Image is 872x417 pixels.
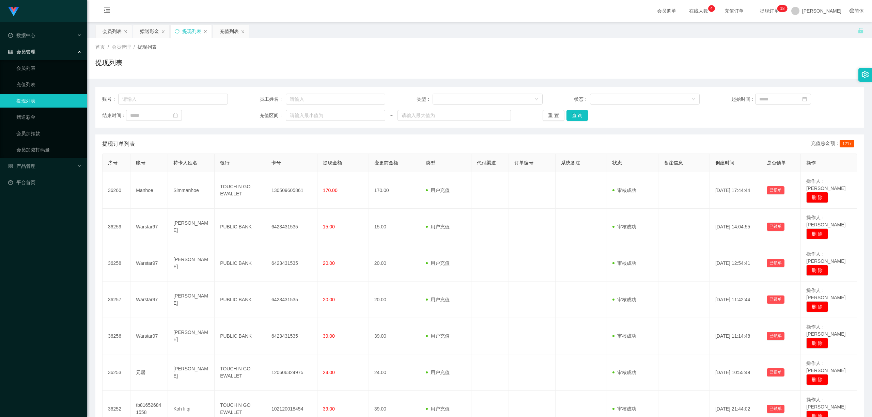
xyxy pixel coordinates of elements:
input: 请输入最大值为 [398,110,511,121]
td: Warstar97 [130,318,168,354]
span: 审核成功 [612,260,636,266]
td: PUBLIC BANK [215,209,266,245]
button: 重 置 [543,110,564,121]
td: 6423431535 [266,245,317,282]
a: 会员加扣款 [16,127,82,140]
span: 审核成功 [612,333,636,339]
span: 结束时间： [102,112,126,119]
i: 图标: calendar [802,97,807,101]
div: 赠送彩金 [140,25,159,38]
i: 图标: close [124,30,128,34]
i: 图标: table [8,49,13,54]
input: 请输入 [286,94,385,105]
i: 图标: global [850,9,854,13]
span: 审核成功 [612,188,636,193]
td: TOUCH N GO EWALLET [215,354,266,391]
div: 提现列表 [182,25,201,38]
td: [DATE] 12:54:41 [710,245,761,282]
span: 在线人数 [686,9,712,13]
span: 首页 [95,44,105,50]
span: 起始时间： [731,96,755,103]
td: 36259 [103,209,130,245]
td: 120606324975 [266,354,317,391]
td: 39.00 [369,318,420,354]
td: PUBLIC BANK [215,245,266,282]
a: 赠送彩金 [16,110,82,124]
i: 图标: unlock [858,28,864,34]
button: 已锁单 [767,368,784,376]
span: 用户充值 [426,406,450,412]
button: 删 除 [806,228,828,239]
span: 用户充值 [426,224,450,229]
a: 会员列表 [16,61,82,75]
span: 用户充值 [426,370,450,375]
td: PUBLIC BANK [215,318,266,354]
span: 充值区间： [260,112,286,119]
span: 系统备注 [561,160,580,165]
td: Manhoe [130,172,168,209]
span: 账号： [102,96,118,103]
span: 变更前金额 [374,160,398,165]
a: 图标: dashboard平台首页 [8,176,82,189]
td: 元屠 [130,354,168,391]
span: 操作 [806,160,816,165]
td: 36253 [103,354,130,391]
td: [PERSON_NAME] [168,318,215,354]
button: 删 除 [806,338,828,349]
td: 6423431535 [266,318,317,354]
i: 图标: down [691,97,696,102]
div: 充值列表 [220,25,239,38]
td: 6423431535 [266,282,317,318]
i: 图标: sync [175,29,180,34]
td: TOUCH N GO EWALLET [215,172,266,209]
span: 用户充值 [426,260,450,266]
i: 图标: calendar [173,113,178,118]
span: 银行 [220,160,230,165]
span: 状态： [574,96,590,103]
i: 图标: menu-fold [95,0,119,22]
i: 图标: check-circle-o [8,33,13,38]
i: 图标: setting [861,71,869,78]
span: 序号 [108,160,118,165]
span: 提现列表 [138,44,157,50]
td: 15.00 [369,209,420,245]
td: 130509605861 [266,172,317,209]
a: 会员加减打码量 [16,143,82,157]
button: 删 除 [806,265,828,276]
span: 20.00 [323,297,335,302]
p: 1 [780,5,782,12]
span: 订单编号 [514,160,533,165]
span: 用户充值 [426,297,450,302]
td: 24.00 [369,354,420,391]
span: 账号 [136,160,145,165]
span: 卡号 [271,160,281,165]
span: 操作人：[PERSON_NAME] [806,251,845,264]
button: 删 除 [806,192,828,203]
span: 审核成功 [612,406,636,412]
span: 创建时间 [715,160,734,165]
td: 36258 [103,245,130,282]
span: 类型 [426,160,435,165]
span: 数据中心 [8,33,35,38]
h1: 提现列表 [95,58,123,68]
span: 操作人：[PERSON_NAME] [806,324,845,337]
span: 审核成功 [612,297,636,302]
span: 会员管理 [8,49,35,54]
div: 充值总金额： [811,140,857,148]
td: [PERSON_NAME] [168,282,215,318]
td: [PERSON_NAME] [168,245,215,282]
td: 170.00 [369,172,420,209]
span: 15.00 [323,224,335,229]
td: 20.00 [369,282,420,318]
span: 操作人：[PERSON_NAME] [806,178,845,191]
td: 36256 [103,318,130,354]
i: 图标: close [161,30,165,34]
td: [DATE] 11:42:44 [710,282,761,318]
sup: 18 [777,5,787,12]
span: 1217 [840,140,854,147]
span: 操作人：[PERSON_NAME] [806,360,845,373]
td: PUBLIC BANK [215,282,266,318]
td: [DATE] 11:14:48 [710,318,761,354]
span: 用户充值 [426,188,450,193]
sup: 4 [708,5,715,12]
